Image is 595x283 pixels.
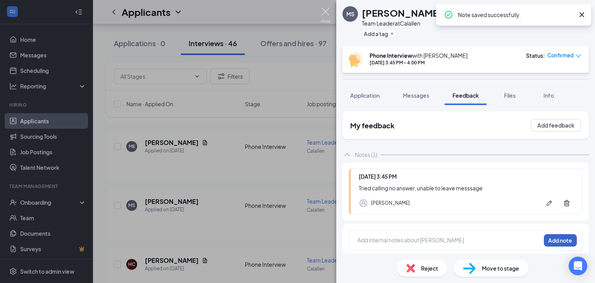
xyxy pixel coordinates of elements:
[544,234,577,247] button: Add note
[526,52,545,59] div: Status :
[359,184,574,192] div: Tried calling no answer, unable to leave messsage
[403,92,429,99] span: Messages
[355,151,377,159] div: Notes (1)
[543,92,554,99] span: Info
[359,173,397,180] span: [DATE] 3:45 PM
[482,264,519,273] span: Move to stage
[342,150,352,159] svg: ChevronUp
[531,119,581,131] button: Add feedback
[362,19,442,27] div: Team Leader at Calallen
[444,10,453,19] svg: CheckmarkCircle
[362,6,442,19] h1: [PERSON_NAME]
[577,10,586,19] svg: Cross
[421,264,438,273] span: Reject
[563,199,571,207] svg: Trash
[370,59,468,66] div: [DATE] 3:45 PM - 4:00 PM
[569,257,587,275] div: Open Intercom Messenger
[350,92,380,99] span: Application
[370,52,468,59] div: with [PERSON_NAME]
[359,198,368,208] svg: Profile
[547,52,574,59] span: Confirmed
[542,195,557,211] button: Pen
[576,53,581,59] span: down
[370,52,412,59] b: Phone Interview
[390,31,394,36] svg: Plus
[458,10,574,19] div: Note saved successfully.
[371,199,410,207] div: [PERSON_NAME]
[350,121,394,130] h2: My feedback
[504,92,516,99] span: Files
[559,195,574,211] button: Trash
[346,10,354,18] div: MS
[452,92,479,99] span: Feedback
[545,199,553,207] svg: Pen
[362,29,396,38] button: PlusAdd a tag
